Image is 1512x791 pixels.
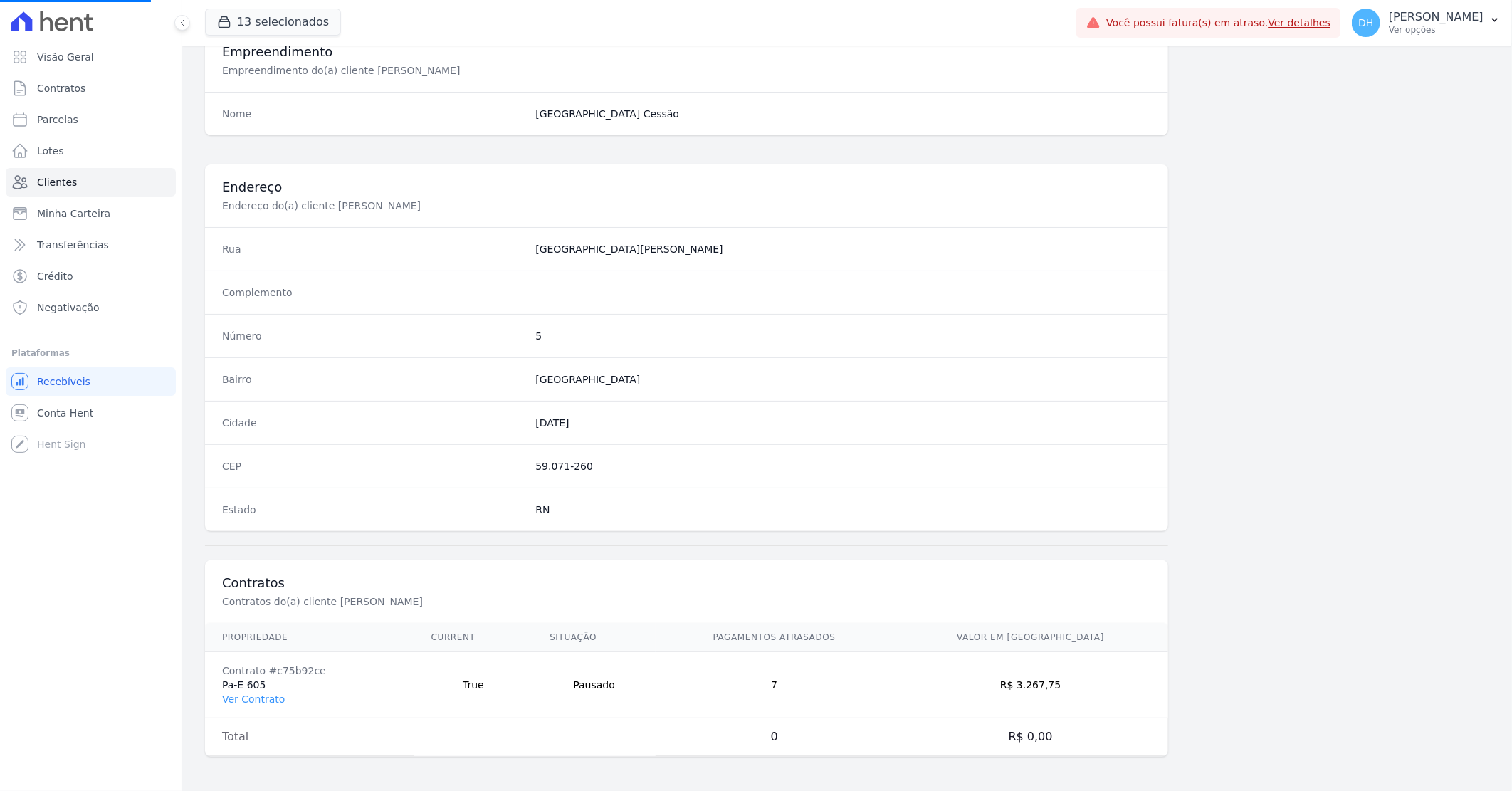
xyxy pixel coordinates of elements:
[222,372,524,387] dt: Bairro
[37,269,73,283] span: Crédito
[6,105,176,134] a: Parcelas
[222,664,397,678] div: Contrato #c75b92ce
[893,718,1169,756] td: R$ 0,00
[535,107,1151,121] dd: [GEOGRAPHIC_DATA] Cessão
[656,623,893,652] th: Pagamentos Atrasados
[1389,24,1484,36] p: Ver opções
[535,329,1151,343] dd: 5
[1269,17,1331,28] a: Ver detalhes
[6,199,176,228] a: Minha Carteira
[1340,3,1512,43] button: DH [PERSON_NAME] Ver opções
[1358,18,1373,28] span: DH
[222,329,524,343] dt: Número
[222,416,524,430] dt: Cidade
[37,374,90,389] span: Recebíveis
[37,112,78,127] span: Parcelas
[222,242,524,256] dt: Rua
[1389,10,1484,24] p: [PERSON_NAME]
[37,300,100,315] span: Negativação
[37,50,94,64] span: Visão Geral
[6,137,176,165] a: Lotes
[222,503,524,517] dt: Estado
[414,623,533,652] th: Current
[205,9,341,36] button: 13 selecionados
[414,652,533,718] td: True
[37,406,93,420] span: Conta Hent
[37,206,110,221] span: Minha Carteira
[656,718,893,756] td: 0
[6,367,176,396] a: Recebíveis
[656,652,893,718] td: 7
[6,43,176,71] a: Visão Geral
[535,372,1151,387] dd: [GEOGRAPHIC_DATA]
[535,242,1151,256] dd: [GEOGRAPHIC_DATA][PERSON_NAME]
[6,231,176,259] a: Transferências
[37,144,64,158] span: Lotes
[535,416,1151,430] dd: [DATE]
[11,345,170,362] div: Plataformas
[222,179,1151,196] h3: Endereço
[37,238,109,252] span: Transferências
[893,652,1169,718] td: R$ 3.267,75
[6,399,176,427] a: Conta Hent
[6,262,176,290] a: Crédito
[222,286,524,300] dt: Complemento
[535,459,1151,473] dd: 59.071-260
[222,459,524,473] dt: CEP
[6,74,176,103] a: Contratos
[222,575,1151,592] h3: Contratos
[532,652,656,718] td: Pausado
[222,594,700,609] p: Contratos do(a) cliente [PERSON_NAME]
[222,43,1151,61] h3: Empreendimento
[205,652,414,718] td: Pa-E 605
[222,107,524,121] dt: Nome
[37,175,77,189] span: Clientes
[1106,16,1330,31] span: Você possui fatura(s) em atraso.
[222,199,700,213] p: Endereço do(a) cliente [PERSON_NAME]
[893,623,1169,652] th: Valor em [GEOGRAPHIC_DATA]
[205,718,414,756] td: Total
[6,168,176,197] a: Clientes
[205,623,414,652] th: Propriedade
[532,623,656,652] th: Situação
[222,63,700,78] p: Empreendimento do(a) cliente [PERSON_NAME]
[37,81,85,95] span: Contratos
[535,503,1151,517] dd: RN
[6,293,176,322] a: Negativação
[222,693,285,705] a: Ver Contrato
